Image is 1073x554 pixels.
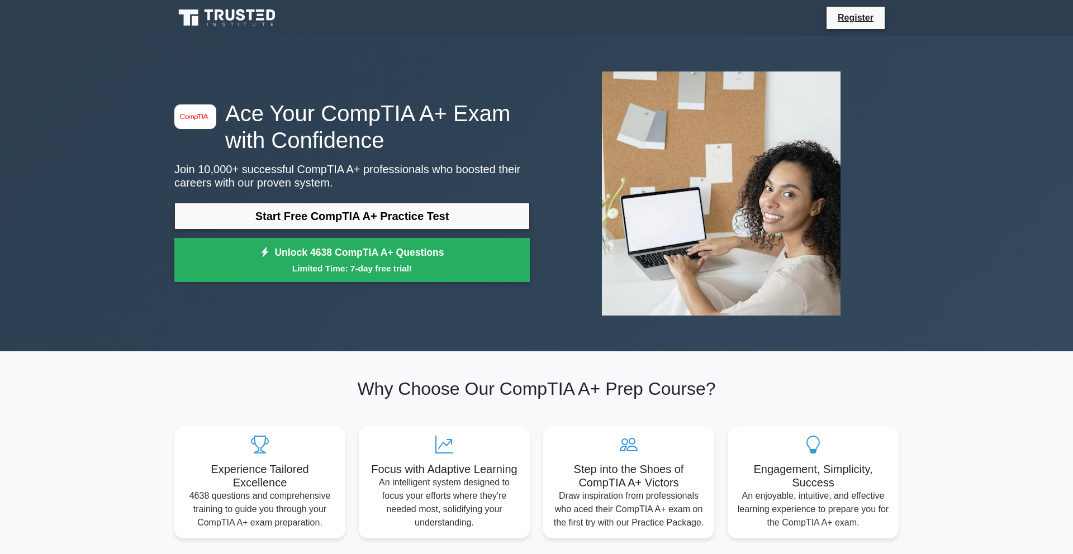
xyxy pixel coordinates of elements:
a: Register [831,11,880,25]
p: Join 10,000+ successful CompTIA A+ professionals who boosted their careers with our proven system. [174,163,530,189]
p: Draw inspiration from professionals who aced their CompTIA A+ exam on the first try with our Prac... [552,489,705,529]
a: Start Free CompTIA A+ Practice Test [174,203,530,230]
h5: Step into the Shoes of CompTIA A+ Victors [552,462,705,489]
h2: Why Choose Our CompTIA A+ Prep Course? [174,378,899,399]
p: 4638 questions and comprehensive training to guide you through your CompTIA A+ exam preparation. [183,489,336,529]
h5: Engagement, Simplicity, Success [737,462,890,489]
p: An enjoyable, intuitive, and effective learning experience to prepare you for the CompTIA A+ exam. [737,489,890,529]
h5: Focus with Adaptive Learning [368,462,521,476]
a: Unlock 4638 CompTIA A+ QuestionsLimited Time: 7-day free trial! [174,238,530,283]
h5: Experience Tailored Excellence [183,462,336,489]
h1: Ace Your CompTIA A+ Exam with Confidence [174,100,530,154]
p: An intelligent system designed to focus your efforts where they're needed most, solidifying your ... [368,476,521,529]
small: Limited Time: 7-day free trial! [188,262,516,275]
